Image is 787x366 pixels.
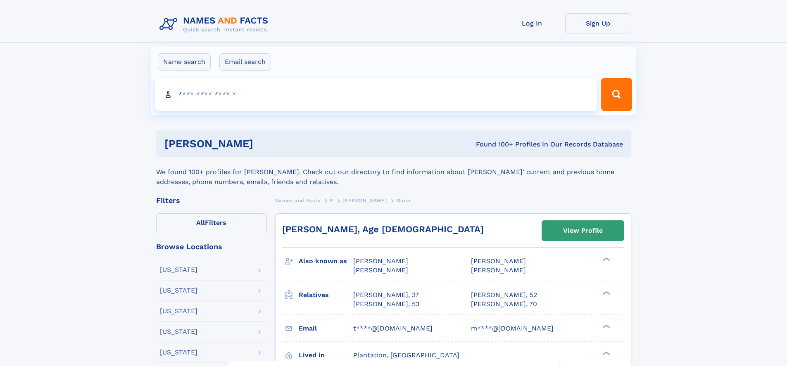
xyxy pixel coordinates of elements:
[396,198,411,203] span: Mario
[353,300,419,309] a: [PERSON_NAME], 53
[601,78,632,111] button: Search Button
[353,257,408,265] span: [PERSON_NAME]
[353,351,459,359] span: Plantation, [GEOGRAPHIC_DATA]
[342,195,387,205] a: [PERSON_NAME]
[499,13,565,33] a: Log In
[601,350,611,356] div: ❯
[156,157,631,187] div: We found 100+ profiles for [PERSON_NAME]. Check out our directory to find information about [PERS...
[219,53,271,71] label: Email search
[471,290,537,300] a: [PERSON_NAME], 52
[158,53,211,71] label: Name search
[601,323,611,329] div: ❯
[156,213,267,233] label: Filters
[299,254,353,268] h3: Also known as
[156,13,275,35] img: Logo Names and Facts
[160,308,197,314] div: [US_STATE]
[601,257,611,262] div: ❯
[330,195,333,205] a: P
[330,198,333,203] span: P
[160,287,197,294] div: [US_STATE]
[542,221,624,241] a: View Profile
[156,243,267,250] div: Browse Locations
[164,139,365,149] h1: [PERSON_NAME]
[364,140,623,149] div: Found 100+ Profiles In Our Records Database
[353,266,408,274] span: [PERSON_NAME]
[471,300,537,309] a: [PERSON_NAME], 70
[160,267,197,273] div: [US_STATE]
[471,266,526,274] span: [PERSON_NAME]
[342,198,387,203] span: [PERSON_NAME]
[601,290,611,295] div: ❯
[299,348,353,362] h3: Lived in
[196,219,205,227] span: All
[299,321,353,335] h3: Email
[160,328,197,335] div: [US_STATE]
[275,195,321,205] a: Names and Facts
[282,224,484,234] a: [PERSON_NAME], Age [DEMOGRAPHIC_DATA]
[471,257,526,265] span: [PERSON_NAME]
[565,13,631,33] a: Sign Up
[160,349,197,356] div: [US_STATE]
[563,221,603,240] div: View Profile
[353,290,419,300] a: [PERSON_NAME], 37
[155,78,598,111] input: search input
[156,197,267,204] div: Filters
[299,288,353,302] h3: Relatives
